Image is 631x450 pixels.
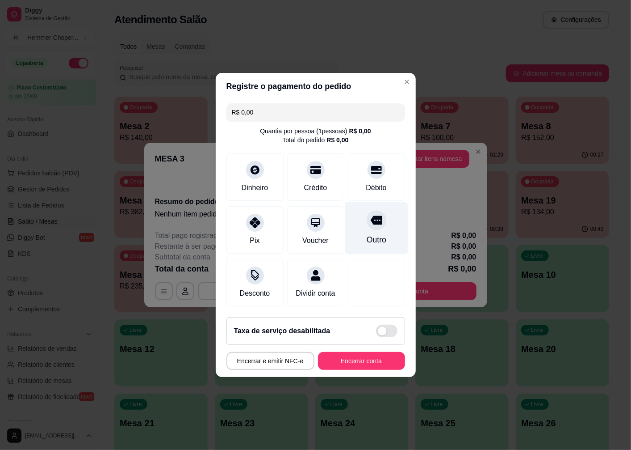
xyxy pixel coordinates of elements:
[296,288,335,299] div: Dividir conta
[366,234,386,246] div: Outro
[226,352,314,370] button: Encerrar e emitir NFC-e
[242,183,268,193] div: Dinheiro
[216,73,416,100] header: Registre o pagamento do pedido
[304,183,327,193] div: Crédito
[234,326,330,336] h2: Taxa de serviço desabilitada
[366,183,386,193] div: Débito
[250,235,259,246] div: Pix
[260,127,371,136] div: Quantia por pessoa ( 1 pessoas)
[326,136,348,144] div: R$ 0,00
[318,352,405,370] button: Encerrar conta
[282,136,348,144] div: Total do pedido
[400,75,414,89] button: Close
[240,288,270,299] div: Desconto
[302,235,329,246] div: Voucher
[232,103,400,121] input: Ex.: hambúrguer de cordeiro
[349,127,371,136] div: R$ 0,00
